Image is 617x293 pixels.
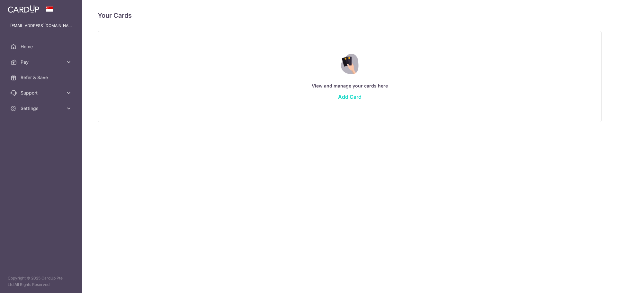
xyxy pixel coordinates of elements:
[21,105,63,112] span: Settings
[111,82,588,90] p: View and manage your cards here
[21,43,63,50] span: Home
[8,5,39,13] img: CardUp
[14,5,28,10] span: Help
[21,90,63,96] span: Support
[338,94,362,100] a: Add Card
[21,59,63,65] span: Pay
[336,54,363,74] img: Credit Card
[98,10,132,21] h4: Your Cards
[10,23,72,29] p: [EMAIL_ADDRESS][DOMAIN_NAME]
[21,74,63,81] span: Refer & Save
